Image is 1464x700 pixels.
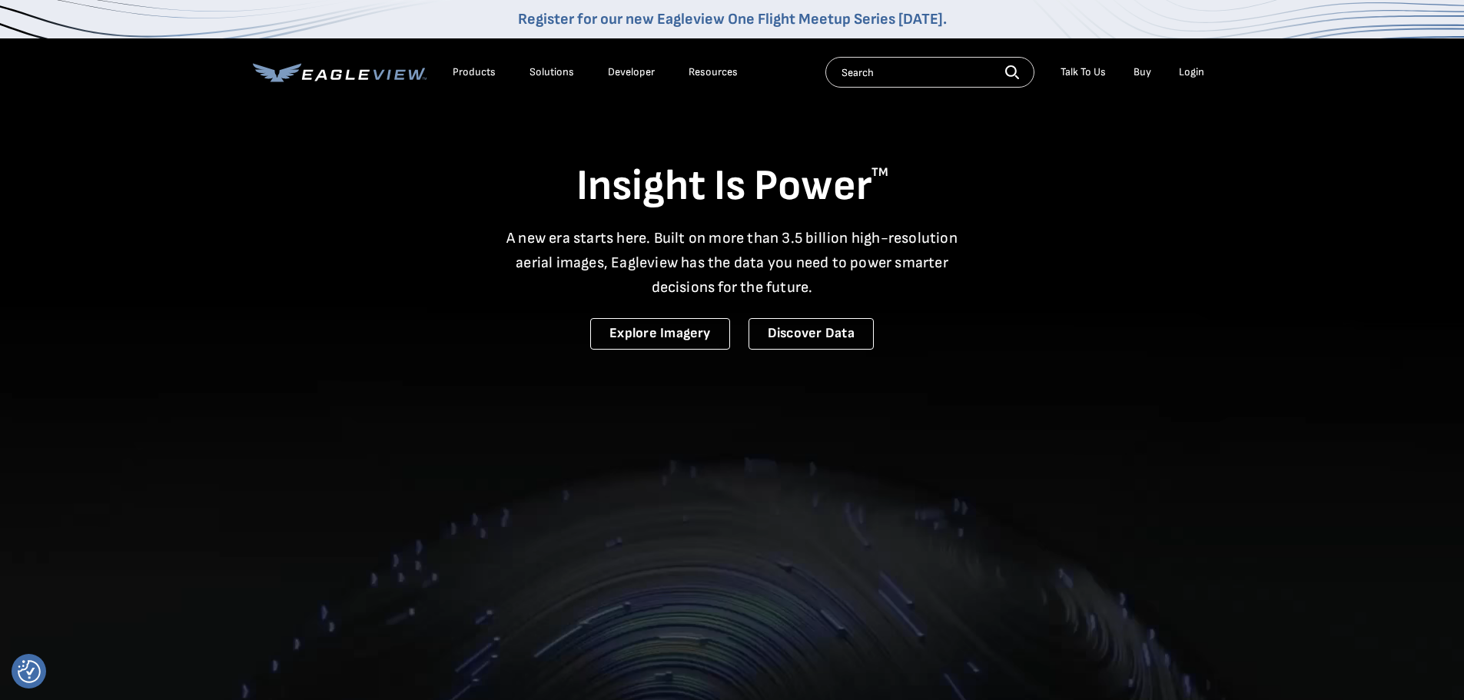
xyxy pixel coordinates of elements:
[1134,65,1151,79] a: Buy
[518,10,947,28] a: Register for our new Eagleview One Flight Meetup Series [DATE].
[18,660,41,683] img: Revisit consent button
[825,57,1034,88] input: Search
[529,65,574,79] div: Solutions
[18,660,41,683] button: Consent Preferences
[608,65,655,79] a: Developer
[253,160,1212,214] h1: Insight Is Power
[1179,65,1204,79] div: Login
[453,65,496,79] div: Products
[1061,65,1106,79] div: Talk To Us
[749,318,874,350] a: Discover Data
[689,65,738,79] div: Resources
[590,318,730,350] a: Explore Imagery
[871,165,888,180] sup: TM
[497,226,968,300] p: A new era starts here. Built on more than 3.5 billion high-resolution aerial images, Eagleview ha...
